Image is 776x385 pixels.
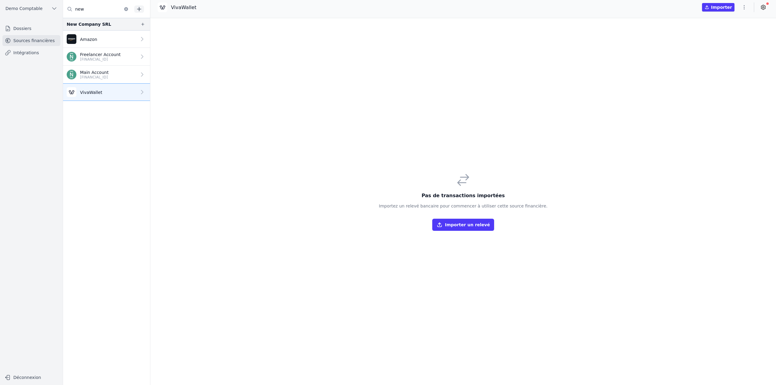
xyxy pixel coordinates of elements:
a: Freelancer Account [FINANCIAL_ID] [63,48,150,66]
a: Main Account [FINANCIAL_ID] [63,66,150,84]
a: Amazon [63,31,150,48]
img: n26.png [67,70,76,79]
p: Freelancer Account [80,51,121,58]
div: New Company SRL [67,21,111,28]
button: Importer [702,3,734,12]
h3: Pas de transactions importées [379,192,547,199]
img: Amazon.png [67,34,76,44]
a: Sources financières [2,35,60,46]
button: Déconnexion [2,373,60,382]
p: [FINANCIAL_ID] [80,57,121,62]
img: n26.png [67,52,76,61]
p: [FINANCIAL_ID] [80,75,109,80]
span: Demo Comptable [5,5,42,12]
a: VivaWallet [63,84,150,101]
img: Viva-Wallet.webp [67,87,76,97]
button: Demo Comptable [2,4,60,13]
img: Viva-Wallet.webp [158,2,167,12]
p: Importez un relevé bancaire pour commencer à utiliser cette source financière. [379,203,547,209]
a: Dossiers [2,23,60,34]
button: Importer un relevé [432,219,494,231]
p: Main Account [80,69,109,75]
a: Intégrations [2,47,60,58]
p: VivaWallet [171,4,196,11]
p: VivaWallet [80,89,102,95]
p: Amazon [80,36,97,42]
input: Filtrer par dossier... [63,4,132,15]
